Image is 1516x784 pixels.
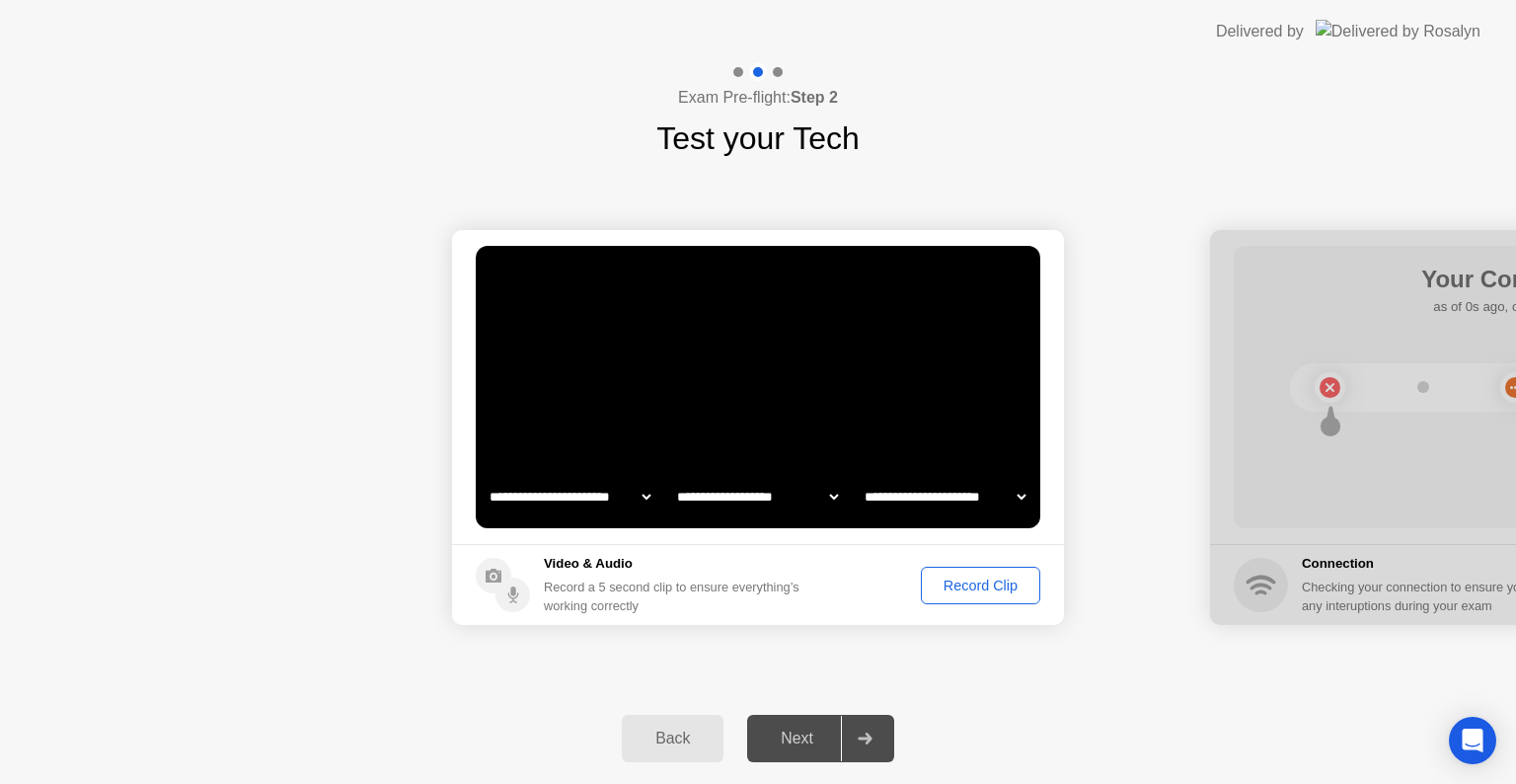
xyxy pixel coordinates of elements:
[1449,717,1496,764] div: Open Intercom Messenger
[791,89,838,106] b: Step 2
[678,86,838,110] h4: Exam Pre-flight:
[544,578,807,615] div: Record a 5 second clip to ensure everything’s working correctly
[673,477,842,516] select: Available speakers
[1216,20,1304,43] div: Delivered by
[486,477,654,516] select: Available cameras
[753,730,841,747] div: Next
[747,715,894,762] button: Next
[544,554,807,574] h5: Video & Audio
[928,578,1033,593] div: Record Clip
[921,567,1040,604] button: Record Clip
[622,715,723,762] button: Back
[656,115,860,162] h1: Test your Tech
[1316,20,1480,42] img: Delivered by Rosalyn
[628,730,718,747] div: Back
[861,477,1029,516] select: Available microphones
